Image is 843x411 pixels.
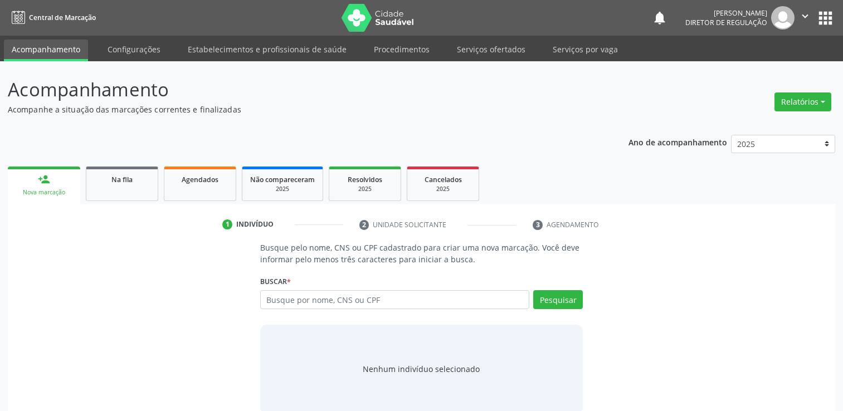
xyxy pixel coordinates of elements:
span: Na fila [111,175,133,184]
i:  [799,10,811,22]
div: 2025 [415,185,471,193]
div: Nova marcação [16,188,72,197]
a: Procedimentos [366,40,437,59]
span: Cancelados [425,175,462,184]
div: Indivíduo [236,219,274,229]
span: Diretor de regulação [685,18,767,27]
span: Resolvidos [348,175,382,184]
button: apps [816,8,835,28]
p: Acompanhamento [8,76,587,104]
div: 1 [222,219,232,229]
a: Acompanhamento [4,40,88,61]
button: notifications [652,10,667,26]
button: Relatórios [774,92,831,111]
div: 2025 [250,185,315,193]
span: Central de Marcação [29,13,96,22]
button:  [795,6,816,30]
a: Serviços ofertados [449,40,533,59]
input: Busque por nome, CNS ou CPF [260,290,529,309]
div: Nenhum indivíduo selecionado [363,363,480,375]
div: person_add [38,173,50,185]
img: img [771,6,795,30]
a: Serviços por vaga [545,40,626,59]
p: Acompanhe a situação das marcações correntes e finalizadas [8,104,587,115]
span: Não compareceram [250,175,315,184]
a: Central de Marcação [8,8,96,27]
a: Estabelecimentos e profissionais de saúde [180,40,354,59]
p: Busque pelo nome, CNS ou CPF cadastrado para criar uma nova marcação. Você deve informar pelo men... [260,242,583,265]
div: 2025 [337,185,393,193]
label: Buscar [260,273,291,290]
a: Configurações [100,40,168,59]
div: [PERSON_NAME] [685,8,767,18]
span: Agendados [182,175,218,184]
button: Pesquisar [533,290,583,309]
p: Ano de acompanhamento [628,135,727,149]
